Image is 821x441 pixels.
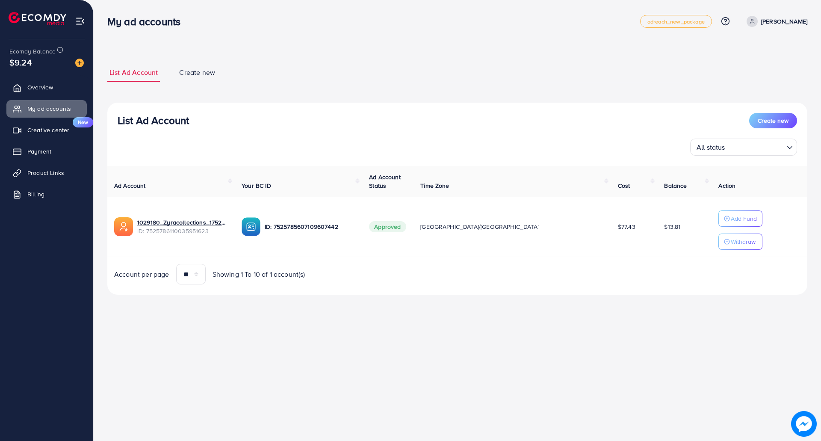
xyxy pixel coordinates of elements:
[731,213,757,224] p: Add Fund
[118,114,189,127] h3: List Ad Account
[791,411,817,437] img: image
[6,164,87,181] a: Product Links
[114,269,169,279] span: Account per page
[213,269,305,279] span: Showing 1 To 10 of 1 account(s)
[718,234,762,250] button: Withdraw
[420,222,539,231] span: [GEOGRAPHIC_DATA]/[GEOGRAPHIC_DATA]
[114,217,133,236] img: ic-ads-acc.e4c84228.svg
[6,121,87,139] a: Creative centerNew
[75,16,85,26] img: menu
[242,181,271,190] span: Your BC ID
[137,218,228,227] a: 1029180_Zyracollections_1752233774798
[749,113,797,128] button: Create new
[6,186,87,203] a: Billing
[758,116,789,125] span: Create new
[137,227,228,235] span: ID: 7525786110035951623
[179,68,215,77] span: Create new
[114,181,146,190] span: Ad Account
[75,59,84,67] img: image
[27,169,64,177] span: Product Links
[107,15,187,28] h3: My ad accounts
[27,126,69,134] span: Creative center
[420,181,449,190] span: Time Zone
[27,190,44,198] span: Billing
[109,68,158,77] span: List Ad Account
[6,143,87,160] a: Payment
[265,222,355,232] p: ID: 7525785607109607442
[369,221,406,232] span: Approved
[640,15,712,28] a: adreach_new_package
[6,79,87,96] a: Overview
[728,139,783,154] input: Search for option
[618,181,630,190] span: Cost
[664,181,687,190] span: Balance
[731,237,756,247] p: Withdraw
[743,16,807,27] a: [PERSON_NAME]
[718,210,762,227] button: Add Fund
[27,104,71,113] span: My ad accounts
[761,16,807,27] p: [PERSON_NAME]
[695,141,727,154] span: All status
[690,139,797,156] div: Search for option
[242,217,260,236] img: ic-ba-acc.ded83a64.svg
[27,83,53,92] span: Overview
[9,47,56,56] span: Ecomdy Balance
[137,218,228,236] div: <span class='underline'>1029180_Zyracollections_1752233774798</span></br>7525786110035951623
[9,56,32,68] span: $9.24
[73,117,93,127] span: New
[664,222,680,231] span: $13.81
[6,100,87,117] a: My ad accounts
[369,173,401,190] span: Ad Account Status
[9,12,66,25] img: logo
[618,222,635,231] span: $77.43
[647,19,705,24] span: adreach_new_package
[718,181,735,190] span: Action
[27,147,51,156] span: Payment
